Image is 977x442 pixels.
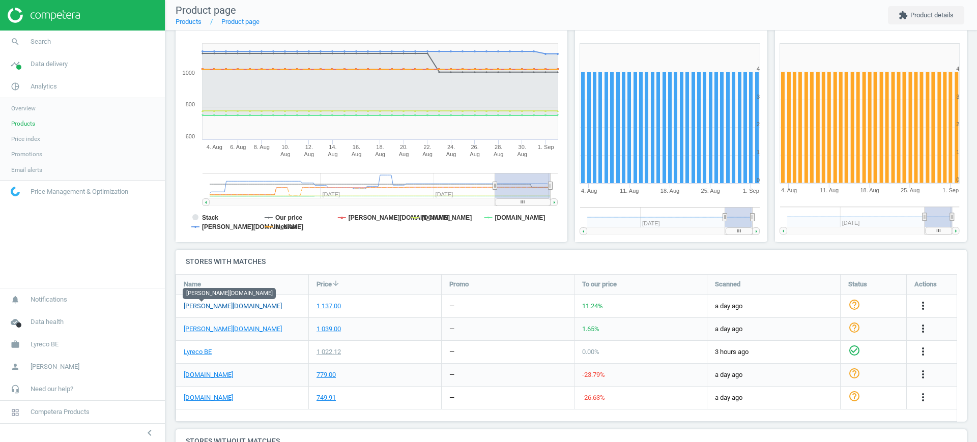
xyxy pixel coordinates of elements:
[471,144,478,150] tspan: 26.
[184,393,233,402] a: [DOMAIN_NAME]
[11,187,20,196] img: wGWNvw8QSZomAAAAABJRU5ErkJggg==
[31,295,67,304] span: Notifications
[660,188,679,194] tspan: 18. Aug
[317,393,336,402] div: 749.91
[757,94,760,100] text: 3
[715,393,832,402] span: a day ago
[901,188,919,194] tspan: 25. Aug
[582,348,599,356] span: 0.00 %
[582,371,605,378] span: -23.79 %
[848,321,860,334] i: help_outline
[917,300,929,313] button: more_vert
[317,370,336,379] div: 779.00
[715,325,832,334] span: a day ago
[317,347,341,357] div: 1 022.12
[183,70,195,76] text: 1000
[447,144,455,150] tspan: 24.
[715,280,740,289] span: Scanned
[6,32,25,51] i: search
[31,407,90,417] span: Competera Products
[757,66,760,72] text: 4
[176,4,236,16] span: Product page
[304,151,314,157] tspan: Aug
[176,18,202,25] a: Products
[353,144,360,150] tspan: 16.
[848,344,860,357] i: check_circle_outline
[848,390,860,402] i: help_outline
[137,426,162,439] button: chevron_left
[184,302,282,311] a: [PERSON_NAME][DOMAIN_NAME]
[422,214,472,221] tspan: [DOMAIN_NAME]
[31,385,73,394] span: Need our help?
[495,214,545,221] tspan: [DOMAIN_NAME]
[757,177,760,183] text: 0
[917,345,929,359] button: more_vert
[207,144,222,150] tspan: 4. Aug
[888,6,964,24] button: extensionProduct details
[349,214,450,221] tspan: [PERSON_NAME][DOMAIN_NAME]
[917,391,929,403] i: more_vert
[715,347,832,357] span: 3 hours ago
[581,188,597,194] tspan: 4. Aug
[184,280,201,289] span: Name
[917,368,929,380] i: more_vert
[11,104,36,112] span: Overview
[143,427,156,439] i: chevron_left
[914,280,937,289] span: Actions
[956,121,959,127] text: 2
[6,54,25,74] i: timeline
[254,144,270,150] tspan: 8. Aug
[11,150,42,158] span: Promotions
[375,151,385,157] tspan: Aug
[899,11,908,20] i: extension
[848,367,860,379] i: help_outline
[31,82,57,91] span: Analytics
[422,151,433,157] tspan: Aug
[449,393,454,402] div: —
[582,325,599,333] span: 1.65 %
[31,60,68,69] span: Data delivery
[757,149,760,155] text: 1
[757,121,760,127] text: 2
[6,357,25,376] i: person
[202,223,303,230] tspan: [PERSON_NAME][DOMAIN_NAME]
[400,144,408,150] tspan: 20.
[6,312,25,332] i: cloud_done
[715,370,832,379] span: a day ago
[317,302,341,311] div: 1 137.00
[184,370,233,379] a: [DOMAIN_NAME]
[275,214,303,221] tspan: Our price
[620,188,639,194] tspan: 11. Aug
[352,151,362,157] tspan: Aug
[186,101,195,107] text: 800
[202,214,218,221] tspan: Stack
[538,144,554,150] tspan: 1. Sep
[449,302,454,311] div: —
[6,379,25,399] i: headset_mic
[781,188,797,194] tspan: 4. Aug
[943,188,959,194] tspan: 1. Sep
[494,151,504,157] tspan: Aug
[31,187,128,196] span: Price Management & Optimization
[183,288,276,299] div: [PERSON_NAME][DOMAIN_NAME]
[11,120,35,128] span: Products
[917,368,929,381] button: more_vert
[31,37,51,46] span: Search
[11,135,40,143] span: Price index
[281,144,289,150] tspan: 10.
[449,370,454,379] div: —
[6,290,25,309] i: notifications
[582,394,605,401] span: -26.63 %
[743,188,759,194] tspan: 1. Sep
[715,302,832,311] span: a day ago
[446,151,456,157] tspan: Aug
[701,188,720,194] tspan: 25. Aug
[860,188,879,194] tspan: 18. Aug
[230,144,246,150] tspan: 6. Aug
[582,280,617,289] span: To our price
[280,151,291,157] tspan: Aug
[956,94,959,100] text: 3
[31,362,79,371] span: [PERSON_NAME]
[917,322,929,336] button: more_vert
[917,391,929,404] button: more_vert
